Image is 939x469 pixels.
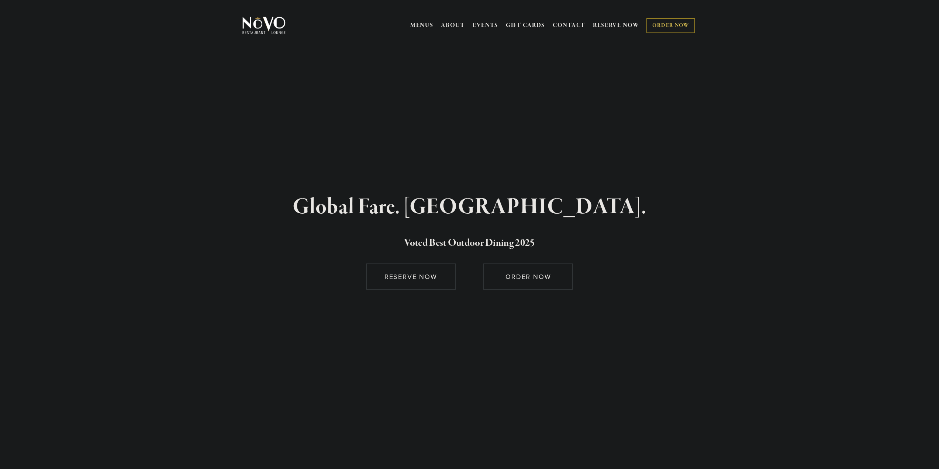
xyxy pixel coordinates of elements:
[410,22,434,29] a: MENUS
[506,18,545,32] a: GIFT CARDS
[593,18,639,32] a: RESERVE NOW
[404,237,530,251] a: Voted Best Outdoor Dining 202
[241,16,287,35] img: Novo Restaurant &amp; Lounge
[255,235,685,251] h2: 5
[553,18,585,32] a: CONTACT
[473,22,498,29] a: EVENTS
[366,263,456,290] a: RESERVE NOW
[646,18,695,33] a: ORDER NOW
[483,263,573,290] a: ORDER NOW
[293,193,646,221] strong: Global Fare. [GEOGRAPHIC_DATA].
[441,22,465,29] a: ABOUT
